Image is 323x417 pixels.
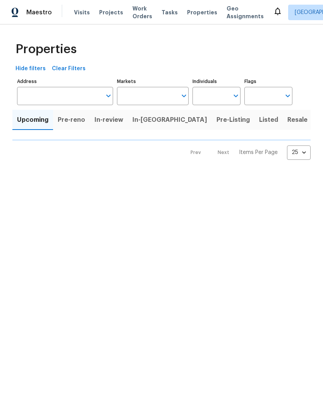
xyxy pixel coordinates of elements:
button: Clear Filters [49,62,89,76]
div: 25 [287,142,311,163]
button: Hide filters [12,62,49,76]
p: Items Per Page [239,149,278,156]
span: Visits [74,9,90,16]
button: Open [103,90,114,101]
label: Flags [244,79,292,84]
span: Geo Assignments [227,5,264,20]
button: Open [179,90,189,101]
span: Properties [15,45,77,53]
span: In-review [94,114,123,125]
nav: Pagination Navigation [183,145,311,160]
span: In-[GEOGRAPHIC_DATA] [132,114,207,125]
span: Clear Filters [52,64,86,74]
span: Properties [187,9,217,16]
label: Individuals [192,79,241,84]
span: Projects [99,9,123,16]
label: Markets [117,79,189,84]
span: Listed [259,114,278,125]
label: Address [17,79,113,84]
button: Open [230,90,241,101]
span: Hide filters [15,64,46,74]
span: Pre-Listing [216,114,250,125]
span: Tasks [161,10,178,15]
span: Maestro [26,9,52,16]
span: Upcoming [17,114,48,125]
button: Open [282,90,293,101]
span: Resale [287,114,308,125]
span: Pre-reno [58,114,85,125]
span: Work Orders [132,5,152,20]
